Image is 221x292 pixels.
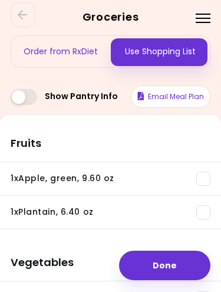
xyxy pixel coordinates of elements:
span: Show Pantry Info [45,91,118,102]
h2: Groceries [12,8,209,27]
button: Email Meal Plan [131,86,210,108]
div: Order from RxDiet [11,36,111,67]
a: Go Back [11,2,35,27]
div: 1 x Apple, green , 9.60 oz [11,173,114,185]
div: 1 x Plantain , 6.40 oz [11,206,94,218]
div: Use Shopping List [111,36,210,67]
button: Done [119,251,210,280]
